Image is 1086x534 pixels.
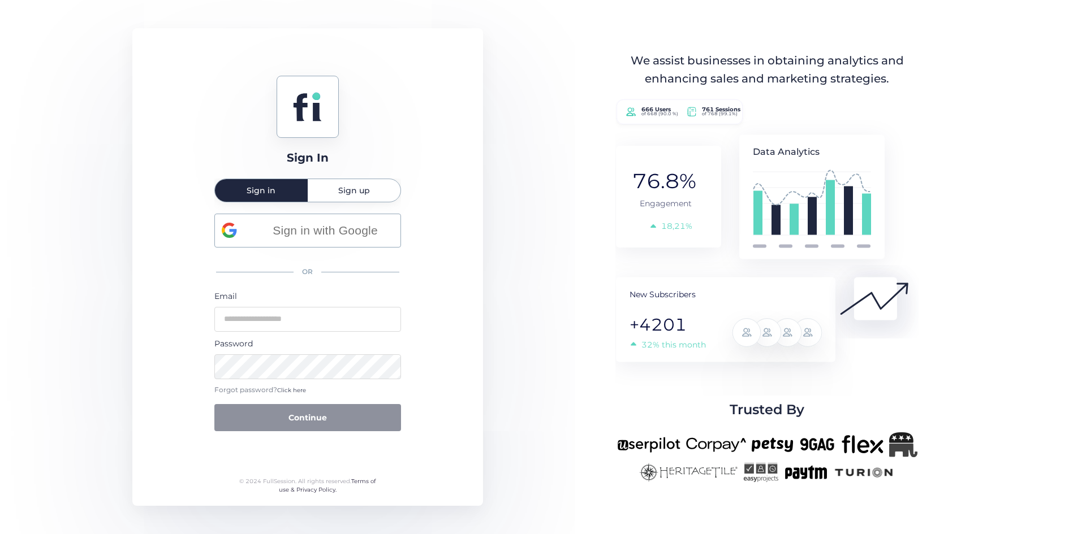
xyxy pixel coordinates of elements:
img: petsy-new.png [752,432,793,457]
tspan: 666 Users [641,106,671,114]
img: turion-new.png [833,463,895,482]
tspan: 761 Sessions [703,106,742,114]
img: corpay-new.png [686,432,746,457]
div: © 2024 FullSession. All rights reserved. [234,477,381,494]
tspan: of 668 (90.0 %) [641,111,678,117]
tspan: 76.8% [633,168,697,193]
img: heritagetile-new.png [639,463,738,482]
span: Sign in [247,186,275,194]
button: Continue [214,404,401,431]
span: Sign up [338,186,370,194]
tspan: Engagement [640,198,692,209]
tspan: +4201 [630,314,687,335]
tspan: 32% this month [641,340,706,350]
img: userpilot-new.png [617,432,680,457]
tspan: 18,21% [661,221,692,231]
div: Forgot password? [214,385,401,396]
tspan: New Subscribers [630,289,696,299]
tspan: Data Analytics [753,146,820,157]
div: We assist businesses in obtaining analytics and enhancing sales and marketing strategies. [618,52,916,88]
img: Republicanlogo-bw.png [889,432,917,457]
img: 9gag-new.png [799,432,836,457]
div: Email [214,290,401,302]
img: flex-new.png [842,432,884,457]
img: easyprojects-new.png [743,463,778,482]
div: Sign In [287,149,329,167]
div: Password [214,337,401,350]
span: Sign in with Google [257,221,394,240]
tspan: of 768 (99.1%) [703,111,738,117]
span: Click here [277,387,306,394]
img: paytm-new.png [784,463,828,482]
div: OR [214,260,401,284]
span: Trusted By [730,399,804,420]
